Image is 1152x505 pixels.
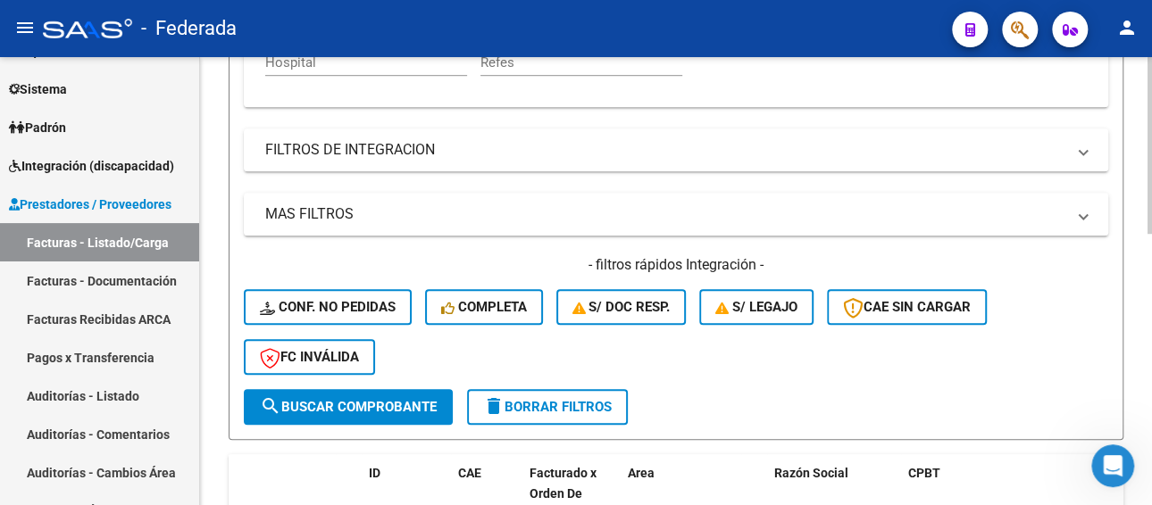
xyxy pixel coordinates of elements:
[141,9,237,48] span: - Federada
[260,349,359,365] span: FC Inválida
[244,389,453,425] button: Buscar Comprobante
[9,195,171,214] span: Prestadores / Proveedores
[260,399,437,415] span: Buscar Comprobante
[699,289,814,325] button: S/ legajo
[774,466,848,480] span: Razón Social
[244,289,412,325] button: Conf. no pedidas
[14,17,36,38] mat-icon: menu
[843,299,971,315] span: CAE SIN CARGAR
[9,118,66,137] span: Padrón
[425,289,543,325] button: Completa
[265,140,1065,160] mat-panel-title: FILTROS DE INTEGRACION
[1116,17,1138,38] mat-icon: person
[9,79,67,99] span: Sistema
[483,399,612,415] span: Borrar Filtros
[483,395,505,417] mat-icon: delete
[265,204,1065,224] mat-panel-title: MAS FILTROS
[260,299,396,315] span: Conf. no pedidas
[572,299,671,315] span: S/ Doc Resp.
[9,156,174,176] span: Integración (discapacidad)
[467,389,628,425] button: Borrar Filtros
[827,289,987,325] button: CAE SIN CARGAR
[1091,444,1134,487] iframe: Intercom live chat
[715,299,797,315] span: S/ legajo
[556,289,687,325] button: S/ Doc Resp.
[260,395,281,417] mat-icon: search
[530,466,597,501] span: Facturado x Orden De
[244,128,1108,171] mat-expansion-panel-header: FILTROS DE INTEGRACION
[244,339,375,375] button: FC Inválida
[244,255,1108,275] h4: - filtros rápidos Integración -
[628,466,655,480] span: Area
[458,466,481,480] span: CAE
[369,466,380,480] span: ID
[244,193,1108,236] mat-expansion-panel-header: MAS FILTROS
[908,466,940,480] span: CPBT
[441,299,527,315] span: Completa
